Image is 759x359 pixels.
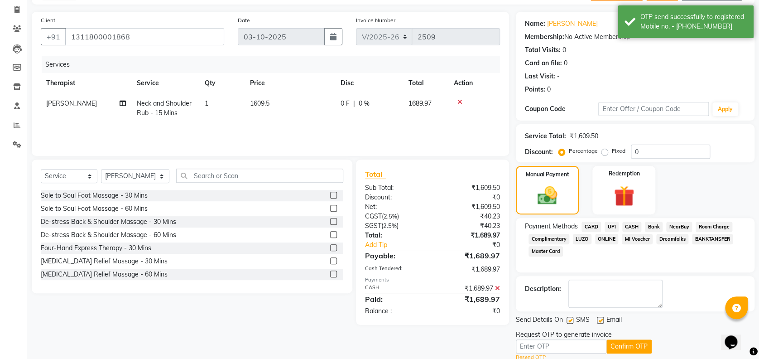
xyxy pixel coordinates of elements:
span: Room Charge [696,222,732,232]
div: ₹1,689.97 [432,265,507,274]
div: De-stress Back & Shoulder Massage - 30 Mins [41,217,176,227]
div: Sub Total: [358,183,432,193]
div: ₹1,689.97 [432,250,507,261]
span: 0 F [341,99,350,108]
div: Total: [358,231,432,240]
label: Client [41,16,55,24]
span: Dreamfolks [656,234,688,244]
button: Apply [712,102,738,116]
div: ₹40.23 [432,221,507,231]
span: Neck and Shoulder Rub - 15 Mins [137,99,192,117]
a: Add Tip [358,240,445,250]
div: Cash Tendered: [358,265,432,274]
div: Four-Hand Express Therapy - 30 Mins [41,243,151,253]
div: Payable: [358,250,432,261]
input: Search or Scan [176,169,343,183]
span: BANKTANSFER [692,234,733,244]
img: _gift.svg [607,183,641,209]
span: Send Details On [516,315,563,326]
div: De-stress Back & Shoulder Massage - 60 Mins [41,230,176,240]
th: Therapist [41,73,131,93]
div: ₹1,689.97 [432,284,507,293]
span: 0 % [359,99,370,108]
span: 1 [205,99,208,107]
span: Total [365,170,386,179]
th: Action [448,73,500,93]
div: - [557,72,560,81]
input: Search by Name/Mobile/Email/Code [65,28,224,45]
span: 2.5% [383,222,397,229]
iframe: chat widget [721,323,750,350]
div: Total Visits: [525,45,561,55]
label: Invoice Number [356,16,395,24]
div: Points: [525,85,545,94]
span: CGST [365,212,382,220]
div: ₹1,609.50 [432,202,507,212]
span: [PERSON_NAME] [46,99,97,107]
div: OTP send successfully to registered Mobile no. - 911311800001868 [640,12,747,31]
div: Sole to Soul Foot Massage - 30 Mins [41,191,148,200]
span: NearBuy [666,222,692,232]
div: Name: [525,19,545,29]
div: Card on file: [525,58,562,68]
label: Redemption [608,170,639,178]
label: Fixed [612,147,625,155]
th: Total [403,73,448,93]
div: ₹1,689.97 [432,294,507,305]
div: Coupon Code [525,104,598,114]
span: SMS [576,315,590,326]
div: CASH [358,284,432,293]
th: Disc [335,73,403,93]
label: Date [238,16,250,24]
span: Complimentary [528,234,569,244]
span: 1689.97 [408,99,432,107]
div: Sole to Soul Foot Massage - 60 Mins [41,204,148,213]
div: ₹1,609.50 [570,131,598,141]
label: Percentage [569,147,598,155]
span: MI Voucher [622,234,653,244]
div: Payments [365,276,500,284]
button: +91 [41,28,66,45]
div: Description: [525,284,561,294]
span: CARD [581,222,601,232]
div: [MEDICAL_DATA] Relief Massage - 60 Mins [41,270,168,279]
span: LUZO [573,234,591,244]
div: Net: [358,202,432,212]
span: Master Card [528,246,563,257]
div: Balance : [358,306,432,316]
th: Service [131,73,199,93]
div: ₹0 [445,240,507,250]
div: 0 [562,45,566,55]
span: | [353,99,355,108]
div: No Active Membership [525,32,745,42]
span: UPI [605,222,619,232]
div: ( ) [358,221,432,231]
div: Discount: [525,147,553,157]
span: Bank [645,222,663,232]
input: Enter Offer / Coupon Code [598,102,708,116]
div: Service Total: [525,131,566,141]
div: 0 [564,58,567,68]
div: ₹1,609.50 [432,183,507,193]
div: ₹0 [432,193,507,202]
span: ONLINE [595,234,619,244]
input: Enter OTP [516,340,606,354]
label: Manual Payment [526,170,569,179]
th: Qty [199,73,245,93]
a: [PERSON_NAME] [547,19,598,29]
div: ( ) [358,212,432,221]
span: SGST [365,222,381,230]
img: _cash.svg [531,184,563,207]
div: Request OTP to generate invoice [516,330,612,340]
div: Services [42,56,507,73]
div: Paid: [358,294,432,305]
div: Last Visit: [525,72,555,81]
div: ₹0 [432,306,507,316]
div: Discount: [358,193,432,202]
th: Price [245,73,335,93]
div: ₹1,689.97 [432,231,507,240]
div: ₹40.23 [432,212,507,221]
div: Membership: [525,32,564,42]
button: Confirm OTP [606,340,652,354]
span: 2.5% [384,213,397,220]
